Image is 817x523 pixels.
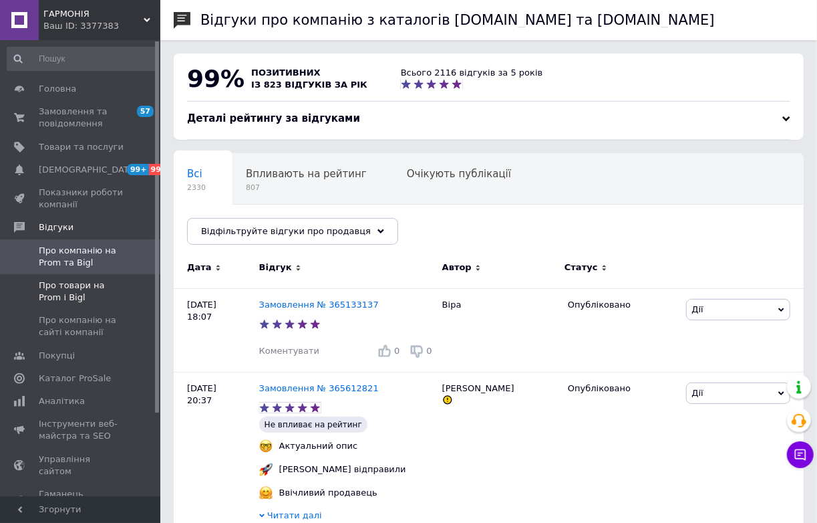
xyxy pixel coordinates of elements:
[259,417,367,433] span: Не впливає на рейтинг
[259,346,319,356] span: Коментувати
[246,168,367,180] span: Впливають на рейтинг
[259,486,273,500] img: :hugging_face:
[187,219,323,231] span: Опубліковані без комен...
[39,373,111,385] span: Каталог ProSale
[568,299,676,311] div: Опубліковано
[7,47,157,71] input: Пошук
[149,164,171,175] span: 99+
[127,164,149,175] span: 99+
[43,20,160,32] div: Ваш ID: 3377383
[692,388,703,398] span: Дії
[564,261,598,274] span: Статус
[39,453,124,478] span: Управління сайтом
[200,12,715,28] h1: Відгуки про компанію з каталогів [DOMAIN_NAME] та [DOMAIN_NAME]
[259,383,379,393] a: Замовлення № 365612821
[201,226,371,236] span: Відфільтруйте відгуки про продавця
[259,463,273,476] img: :rocket:
[187,261,212,274] span: Дата
[39,245,124,269] span: Про компанію на Prom та Bigl
[187,183,206,193] span: 2330
[692,304,703,314] span: Дії
[187,112,360,124] span: Деталі рейтингу за відгуками
[187,112,790,126] div: Деталі рейтингу за відгуками
[427,346,432,356] span: 0
[246,183,367,193] span: 807
[568,383,676,395] div: Опубліковано
[39,106,124,130] span: Замовлення та повідомлення
[39,83,76,95] span: Головна
[259,439,273,453] img: :nerd_face:
[259,345,319,357] div: Коментувати
[276,487,381,499] div: Ввічливий продавець
[39,314,124,338] span: Про компанію на сайті компанії
[442,261,472,274] span: Автор
[39,350,75,362] span: Покупці
[39,221,73,233] span: Відгуки
[259,261,292,274] span: Відгук
[436,288,561,372] div: Віра
[251,68,321,78] span: позитивних
[259,300,379,310] a: Замовлення № 365133137
[187,65,244,92] span: 99%
[39,488,124,512] span: Гаманець компанії
[174,205,349,255] div: Опубліковані без коментаря
[187,168,202,180] span: Всі
[137,106,154,117] span: 57
[276,463,410,476] div: [PERSON_NAME] відправили
[401,67,543,79] div: Всього 2116 відгуків за 5 років
[267,510,322,520] span: Читати далі
[39,187,124,211] span: Показники роботи компанії
[394,346,399,356] span: 0
[787,441,814,468] button: Чат з покупцем
[39,280,124,304] span: Про товари на Prom і Bigl
[251,80,367,90] span: із 823 відгуків за рік
[39,164,138,176] span: [DEMOGRAPHIC_DATA]
[174,288,259,372] div: [DATE] 18:07
[43,8,144,20] span: ГАРМОНІЯ
[39,141,124,153] span: Товари та послуги
[407,168,511,180] span: Очікують публікації
[276,440,361,452] div: Актуальний опис
[39,418,124,442] span: Інструменти веб-майстра та SEO
[39,395,85,407] span: Аналітика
